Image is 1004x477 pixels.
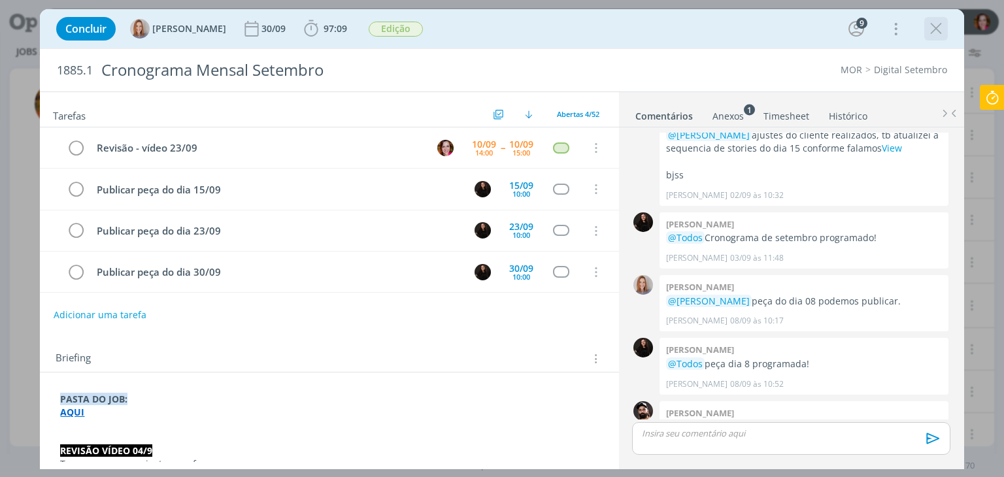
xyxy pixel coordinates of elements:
[730,189,784,201] span: 02/09 às 10:32
[666,169,942,182] p: bjss
[60,457,598,470] p: Tem um pequeno ajuste para fazermos -
[512,190,530,197] div: 10:00
[65,24,107,34] span: Concluir
[730,378,784,390] span: 08/09 às 10:52
[40,9,963,469] div: dialog
[633,275,653,295] img: A
[666,129,942,156] p: ajustes do cliente realizados, tb atualizei a sequencia de stories do dia 15 conforme falamos
[557,109,599,119] span: Abertas 4/52
[130,19,226,39] button: A[PERSON_NAME]
[668,295,750,307] span: @[PERSON_NAME]
[841,63,862,76] a: MOR
[475,149,493,156] div: 14:00
[730,252,784,264] span: 03/09 às 11:48
[512,273,530,280] div: 10:00
[369,22,423,37] span: Edição
[472,140,496,149] div: 10/09
[473,179,493,199] button: S
[668,357,703,370] span: @Todos
[744,104,755,115] sup: 1
[91,264,462,280] div: Publicar peça do dia 30/09
[436,138,456,157] button: B
[56,350,91,367] span: Briefing
[53,107,86,122] span: Tarefas
[475,222,491,238] img: S
[633,338,653,357] img: S
[324,22,347,35] span: 97:09
[666,344,734,355] b: [PERSON_NAME]
[60,444,152,457] strong: REVISÃO VÍDEO 04/9
[53,303,147,327] button: Adicionar uma tarefa
[828,104,868,123] a: Histórico
[475,181,491,197] img: S
[666,378,728,390] p: [PERSON_NAME]
[666,407,734,419] b: [PERSON_NAME]
[473,262,493,282] button: S
[509,264,533,273] div: 30/09
[509,140,533,149] div: 10/09
[509,181,533,190] div: 15/09
[475,264,491,280] img: S
[512,231,530,238] div: 10:00
[501,143,505,152] span: --
[95,54,571,86] div: Cronograma Mensal Setembro
[261,24,288,33] div: 30/09
[730,315,784,327] span: 08/09 às 10:17
[60,406,84,418] a: AQUI
[666,252,728,264] p: [PERSON_NAME]
[512,149,530,156] div: 15:00
[666,218,734,230] b: [PERSON_NAME]
[882,142,902,154] a: View
[437,140,454,156] img: B
[130,19,150,39] img: A
[666,315,728,327] p: [PERSON_NAME]
[368,21,424,37] button: Edição
[301,18,350,39] button: 97:09
[666,231,942,244] p: Cronograma de setembro programado!
[846,18,867,39] button: 9
[91,182,462,198] div: Publicar peça do dia 15/09
[668,231,703,244] span: @Todos
[473,221,493,240] button: S
[60,393,127,405] strong: PASTA DO JOB:
[633,401,653,421] img: B
[633,212,653,232] img: S
[91,223,462,239] div: Publicar peça do dia 23/09
[666,281,734,293] b: [PERSON_NAME]
[712,110,744,123] div: Anexos
[874,63,947,76] a: Digital Setembro
[152,24,226,33] span: [PERSON_NAME]
[763,104,810,123] a: Timesheet
[91,140,425,156] div: Revisão - vídeo 23/09
[635,104,694,123] a: Comentários
[668,129,750,141] span: @[PERSON_NAME]
[666,357,942,370] p: peça dia 8 programada!
[56,17,116,41] button: Concluir
[666,189,728,201] p: [PERSON_NAME]
[57,63,93,78] span: 1885.1
[666,295,942,308] p: peça do dia 08 podemos publicar.
[856,18,867,29] div: 9
[509,222,533,231] div: 23/09
[525,110,533,118] img: arrow-down.svg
